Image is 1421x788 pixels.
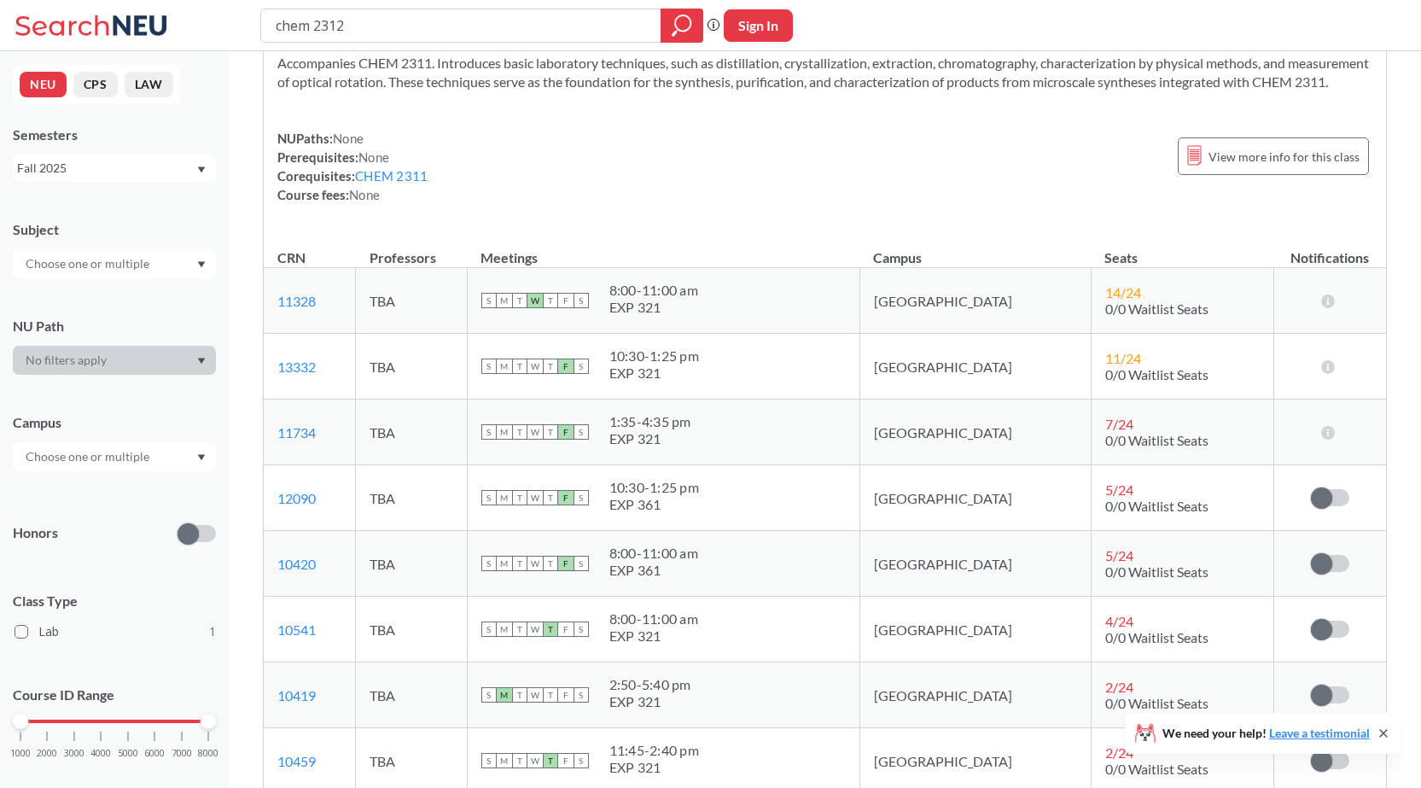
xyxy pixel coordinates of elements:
[277,359,316,375] a: 13332
[859,231,1091,268] th: Campus
[13,249,216,278] div: Dropdown arrow
[859,334,1091,400] td: [GEOGRAPHIC_DATA]
[672,14,692,38] svg: magnifying glass
[13,686,216,705] p: Course ID Range
[1105,498,1208,514] span: 0/0 Waitlist Seats
[13,413,216,432] div: Campus
[512,293,527,308] span: T
[13,125,216,144] div: Semesters
[859,531,1091,597] td: [GEOGRAPHIC_DATA]
[277,248,306,267] div: CRN
[356,334,468,400] td: TBA
[574,359,589,374] span: S
[574,687,589,703] span: S
[481,556,497,571] span: S
[497,293,512,308] span: M
[481,622,497,637] span: S
[349,187,380,202] span: None
[543,622,558,637] span: T
[558,293,574,308] span: F
[277,687,316,703] a: 10419
[527,424,543,440] span: W
[274,11,649,40] input: Class, professor, course number, "phrase"
[481,490,497,505] span: S
[481,293,497,308] span: S
[197,166,206,173] svg: Dropdown arrow
[558,424,574,440] span: F
[13,317,216,336] div: NU Path
[609,430,691,447] div: EXP 321
[1105,432,1208,448] span: 0/0 Waitlist Seats
[609,562,698,579] div: EXP 361
[1105,563,1208,580] span: 0/0 Waitlist Seats
[1105,695,1208,711] span: 0/0 Waitlist Seats
[558,622,574,637] span: F
[1105,613,1133,629] span: 4 / 24
[356,231,468,268] th: Professors
[356,268,468,334] td: TBA
[355,168,428,184] a: CHEM 2311
[17,447,160,467] input: Choose one or multiple
[356,663,468,728] td: TBA
[558,490,574,505] span: F
[17,159,195,178] div: Fall 2025
[1105,350,1141,366] span: 11 / 24
[609,676,691,693] div: 2:50 - 5:40 pm
[661,9,703,43] div: magnifying glass
[172,749,192,758] span: 7000
[1105,366,1208,382] span: 0/0 Waitlist Seats
[512,490,527,505] span: T
[356,531,468,597] td: TBA
[574,424,589,440] span: S
[527,293,543,308] span: W
[277,293,316,309] a: 11328
[609,299,698,316] div: EXP 321
[574,490,589,505] span: S
[859,663,1091,728] td: [GEOGRAPHIC_DATA]
[118,749,138,758] span: 5000
[609,496,699,513] div: EXP 361
[543,687,558,703] span: T
[543,359,558,374] span: T
[497,359,512,374] span: M
[609,610,698,627] div: 8:00 - 11:00 am
[277,622,316,638] a: 10541
[574,556,589,571] span: S
[1091,231,1273,268] th: Seats
[467,231,859,268] th: Meetings
[356,465,468,531] td: TBA
[512,424,527,440] span: T
[481,687,497,703] span: S
[497,424,512,440] span: M
[90,749,111,758] span: 4000
[1105,761,1208,777] span: 0/0 Waitlist Seats
[574,753,589,768] span: S
[609,479,699,496] div: 10:30 - 1:25 pm
[1162,727,1370,739] span: We need your help!
[277,556,316,572] a: 10420
[512,556,527,571] span: T
[609,365,699,382] div: EXP 321
[497,622,512,637] span: M
[197,358,206,365] svg: Dropdown arrow
[527,556,543,571] span: W
[1105,416,1133,432] span: 7 / 24
[1273,231,1385,268] th: Notifications
[512,687,527,703] span: T
[1105,482,1133,498] span: 5 / 24
[497,490,512,505] span: M
[333,131,364,146] span: None
[609,742,699,759] div: 11:45 - 2:40 pm
[277,753,316,769] a: 10459
[497,753,512,768] span: M
[609,282,698,299] div: 8:00 - 11:00 am
[481,753,497,768] span: S
[358,149,389,165] span: None
[197,454,206,461] svg: Dropdown arrow
[543,556,558,571] span: T
[512,753,527,768] span: T
[13,442,216,471] div: Dropdown arrow
[73,72,118,97] button: CPS
[497,556,512,571] span: M
[481,359,497,374] span: S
